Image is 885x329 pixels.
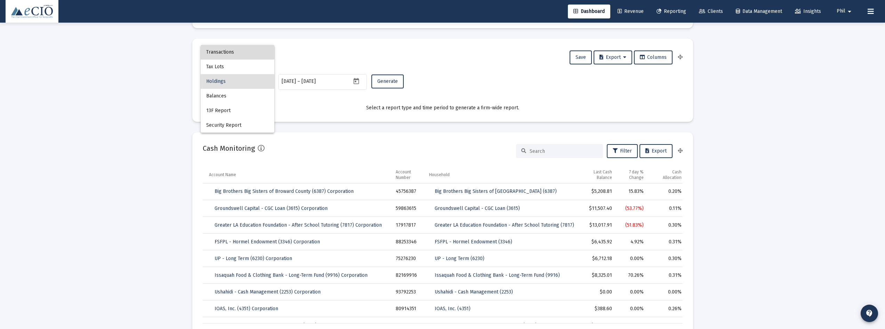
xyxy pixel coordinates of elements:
[206,60,269,74] span: Tax Lots
[206,89,269,103] span: Balances
[206,74,269,89] span: Holdings
[206,45,269,60] span: Transactions
[206,103,269,118] span: 13F Report
[206,118,269,133] span: Security Report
